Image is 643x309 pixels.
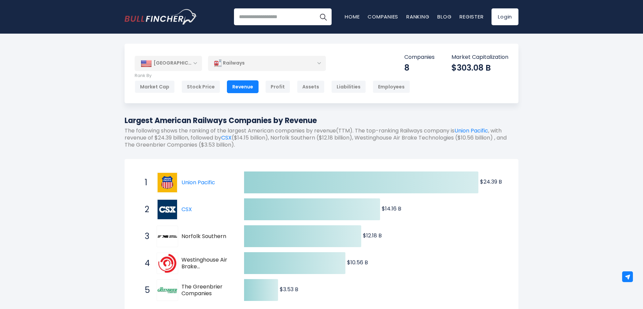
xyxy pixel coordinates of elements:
[363,232,382,239] text: $12.18 B
[406,13,429,20] a: Ranking
[460,13,483,20] a: Register
[158,280,177,300] img: The Greenbrier Companies
[135,56,202,71] div: [GEOGRAPHIC_DATA]
[141,177,148,188] span: 1
[451,63,508,73] div: $303.08 B
[141,204,148,215] span: 2
[265,80,290,93] div: Profit
[437,13,451,20] a: Blog
[157,199,181,220] a: CSX
[158,254,177,273] img: Westinghouse Air Brake Technologies
[157,172,181,193] a: Union Pacific
[373,80,410,93] div: Employees
[181,179,215,186] a: Union Pacific
[297,80,325,93] div: Assets
[135,73,410,79] p: Rank By
[208,55,326,71] div: Railways
[141,231,148,242] span: 3
[404,63,435,73] div: 8
[221,134,232,142] a: CSX
[181,257,232,271] span: Westinghouse Air Brake Technologies
[480,178,502,186] text: $24.39 B
[181,205,192,213] a: CSX
[181,80,220,93] div: Stock Price
[125,127,518,148] p: The following shows the ranking of the largest American companies by revenue(TTM). The top-rankin...
[125,9,197,25] img: Bullfincher logo
[382,205,401,213] text: $14.16 B
[451,54,508,61] p: Market Capitalization
[135,80,175,93] div: Market Cap
[368,13,398,20] a: Companies
[158,173,177,192] img: Union Pacific
[331,80,366,93] div: Liabilities
[345,13,360,20] a: Home
[347,259,368,266] text: $10.56 B
[404,54,435,61] p: Companies
[280,285,298,293] text: $3.53 B
[492,8,518,25] a: Login
[454,127,488,134] a: Union Pacific
[141,284,148,296] span: 5
[158,235,177,237] img: Norfolk Southern
[125,9,197,25] a: Go to homepage
[227,80,259,93] div: Revenue
[181,233,232,240] span: Norfolk Southern
[125,115,518,126] h1: Largest American Railways Companies by Revenue
[181,283,232,298] span: The Greenbrier Companies
[158,200,177,219] img: CSX
[141,258,148,269] span: 4
[315,8,332,25] button: Search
